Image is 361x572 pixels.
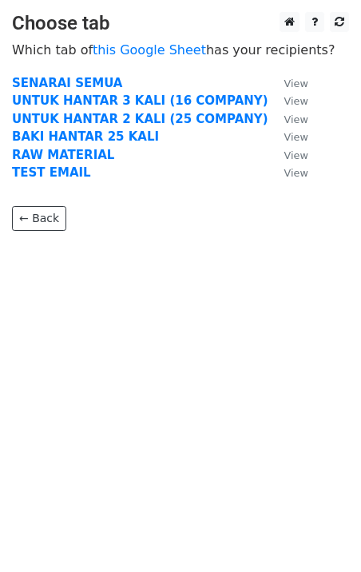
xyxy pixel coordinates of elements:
a: UNTUK HANTAR 3 KALI (16 COMPANY) [12,93,268,108]
a: UNTUK HANTAR 2 KALI (25 COMPANY) [12,112,268,126]
p: Which tab of has your recipients? [12,42,349,58]
a: View [268,148,308,162]
a: View [268,165,308,180]
small: View [284,77,308,89]
small: View [284,131,308,143]
small: View [284,149,308,161]
small: View [284,167,308,179]
h3: Choose tab [12,12,349,35]
a: SENARAI SEMUA [12,76,122,90]
a: View [268,93,308,108]
a: ← Back [12,206,66,231]
a: TEST EMAIL [12,165,91,180]
a: RAW MATERIAL [12,148,114,162]
small: View [284,113,308,125]
a: View [268,112,308,126]
a: this Google Sheet [93,42,206,58]
a: View [268,76,308,90]
a: View [268,129,308,144]
small: View [284,95,308,107]
a: BAKI HANTAR 25 KALI [12,129,159,144]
